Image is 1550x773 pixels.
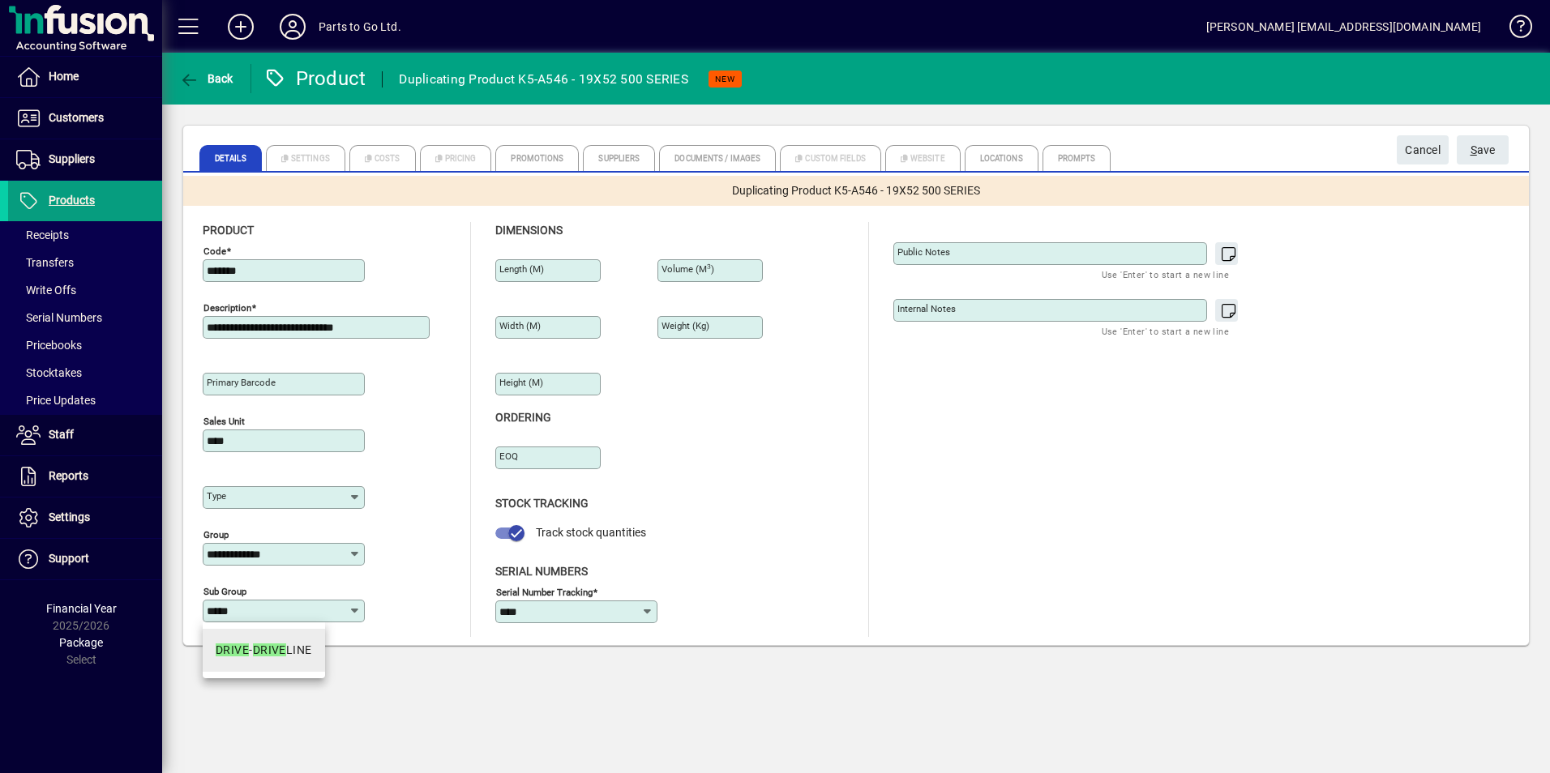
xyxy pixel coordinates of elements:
[1471,143,1477,156] span: S
[496,586,593,597] mat-label: Serial Number tracking
[16,366,82,379] span: Stocktakes
[263,66,366,92] div: Product
[8,221,162,249] a: Receipts
[8,249,162,276] a: Transfers
[1102,322,1229,340] mat-hint: Use 'Enter' to start a new line
[203,224,254,237] span: Product
[49,111,104,124] span: Customers
[49,194,95,207] span: Products
[46,602,117,615] span: Financial Year
[203,629,325,672] mat-option: DRIVE - DRIVE LINE
[59,636,103,649] span: Package
[203,586,246,597] mat-label: Sub group
[897,303,956,314] mat-label: Internal Notes
[16,284,76,297] span: Write Offs
[536,526,646,539] span: Track stock quantities
[203,416,245,427] mat-label: Sales unit
[662,263,714,275] mat-label: Volume (m )
[499,377,543,388] mat-label: Height (m)
[707,263,711,271] sup: 3
[499,451,518,462] mat-label: EOQ
[495,497,589,510] span: Stock Tracking
[8,539,162,579] a: Support
[1497,3,1530,56] a: Knowledge Base
[16,311,102,324] span: Serial Numbers
[499,320,541,331] mat-label: Width (m)
[16,394,96,407] span: Price Updates
[319,14,401,40] div: Parts to Go Ltd.
[216,643,249,656] em: DRIVE
[1471,137,1496,164] span: ave
[215,12,267,41] button: Add
[207,490,226,502] mat-label: Type
[399,66,688,92] div: Duplicating Product K5-A546 - 19X52 500 SERIES
[253,643,286,656] em: DRIVE
[49,469,88,482] span: Reports
[8,498,162,538] a: Settings
[175,64,238,93] button: Back
[499,263,544,275] mat-label: Length (m)
[49,428,74,441] span: Staff
[495,565,588,578] span: Serial Numbers
[1405,137,1441,164] span: Cancel
[49,70,79,83] span: Home
[8,57,162,97] a: Home
[1397,135,1449,164] button: Cancel
[897,246,950,258] mat-label: Public Notes
[8,456,162,497] a: Reports
[16,339,82,352] span: Pricebooks
[16,256,74,269] span: Transfers
[8,331,162,359] a: Pricebooks
[179,72,233,85] span: Back
[8,139,162,180] a: Suppliers
[8,304,162,331] a: Serial Numbers
[216,642,312,659] div: - LINE
[267,12,319,41] button: Profile
[162,64,251,93] app-page-header-button: Back
[495,224,563,237] span: Dimensions
[16,228,69,241] span: Receipts
[203,246,226,257] mat-label: Code
[49,152,95,165] span: Suppliers
[495,411,551,424] span: Ordering
[8,98,162,139] a: Customers
[1457,135,1509,164] button: Save
[8,415,162,455] a: Staff
[207,377,276,388] mat-label: Primary barcode
[8,276,162,304] a: Write Offs
[715,74,735,84] span: NEW
[1102,265,1229,284] mat-hint: Use 'Enter' to start a new line
[203,529,229,540] mat-label: Group
[203,302,251,314] mat-label: Description
[49,510,90,523] span: Settings
[1206,14,1481,40] div: [PERSON_NAME] [EMAIL_ADDRESS][DOMAIN_NAME]
[732,182,980,199] span: Duplicating Product K5-A546 - 19X52 500 SERIES
[662,320,709,331] mat-label: Weight (Kg)
[8,359,162,386] a: Stocktakes
[8,386,162,414] a: Price Updates
[49,552,89,565] span: Support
